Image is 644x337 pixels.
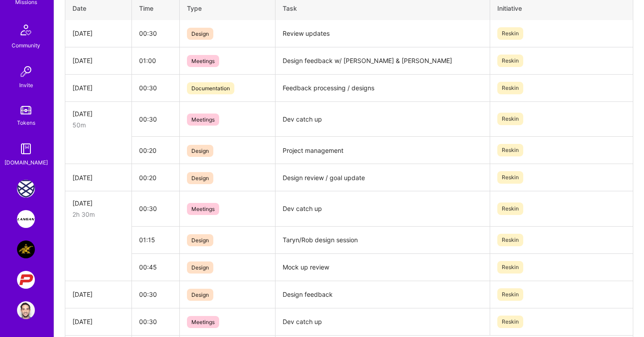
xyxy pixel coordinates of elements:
[497,288,523,301] span: Reskin
[15,180,37,198] a: Charlie Health: Team for Mental Health Support
[187,234,213,246] span: Design
[187,145,213,157] span: Design
[187,28,213,40] span: Design
[132,74,180,101] td: 00:30
[19,80,33,90] div: Invite
[497,113,523,125] span: Reskin
[275,137,490,164] td: Project management
[497,82,523,94] span: Reskin
[187,261,213,274] span: Design
[21,106,31,114] img: tokens
[275,101,490,137] td: Dev catch up
[132,281,180,308] td: 00:30
[187,114,219,126] span: Meetings
[497,27,523,40] span: Reskin
[72,173,124,182] div: [DATE]
[132,101,180,137] td: 00:30
[72,290,124,299] div: [DATE]
[275,20,490,47] td: Review updates
[17,140,35,158] img: guide book
[497,261,523,274] span: Reskin
[497,171,523,184] span: Reskin
[275,253,490,281] td: Mock up review
[132,308,180,335] td: 00:30
[132,137,180,164] td: 00:20
[132,164,180,191] td: 00:20
[4,158,48,167] div: [DOMAIN_NAME]
[275,74,490,101] td: Feedback processing / designs
[275,164,490,191] td: Design review / goal update
[497,234,523,246] span: Reskin
[72,83,124,93] div: [DATE]
[275,281,490,308] td: Design feedback
[187,289,213,301] span: Design
[187,82,234,94] span: Documentation
[497,316,523,328] span: Reskin
[275,191,490,227] td: Dev catch up
[497,144,523,156] span: Reskin
[17,118,35,127] div: Tokens
[187,203,219,215] span: Meetings
[15,240,37,258] a: Anheuser-Busch: AI Data Science Platform
[72,210,124,219] div: 2h 30m
[72,317,124,326] div: [DATE]
[72,109,124,118] div: [DATE]
[275,47,490,74] td: Design feedback w/ [PERSON_NAME] & [PERSON_NAME]
[15,271,37,289] a: PCarMarket: Car Marketplace Web App Redesign
[187,55,219,67] span: Meetings
[17,240,35,258] img: Anheuser-Busch: AI Data Science Platform
[275,226,490,253] td: Taryn/Rob design session
[132,191,180,227] td: 00:30
[72,56,124,65] div: [DATE]
[17,271,35,289] img: PCarMarket: Car Marketplace Web App Redesign
[132,47,180,74] td: 01:00
[275,308,490,335] td: Dev catch up
[72,120,124,130] div: 50m
[72,29,124,38] div: [DATE]
[15,210,37,228] a: Langan: AI-Copilot for Environmental Site Assessment
[132,253,180,281] td: 00:45
[187,316,219,328] span: Meetings
[17,180,35,198] img: Charlie Health: Team for Mental Health Support
[72,198,124,208] div: [DATE]
[15,301,37,319] a: User Avatar
[132,20,180,47] td: 00:30
[497,202,523,215] span: Reskin
[17,301,35,319] img: User Avatar
[132,226,180,253] td: 01:15
[15,19,37,41] img: Community
[17,63,35,80] img: Invite
[497,55,523,67] span: Reskin
[187,172,213,184] span: Design
[17,210,35,228] img: Langan: AI-Copilot for Environmental Site Assessment
[12,41,40,50] div: Community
